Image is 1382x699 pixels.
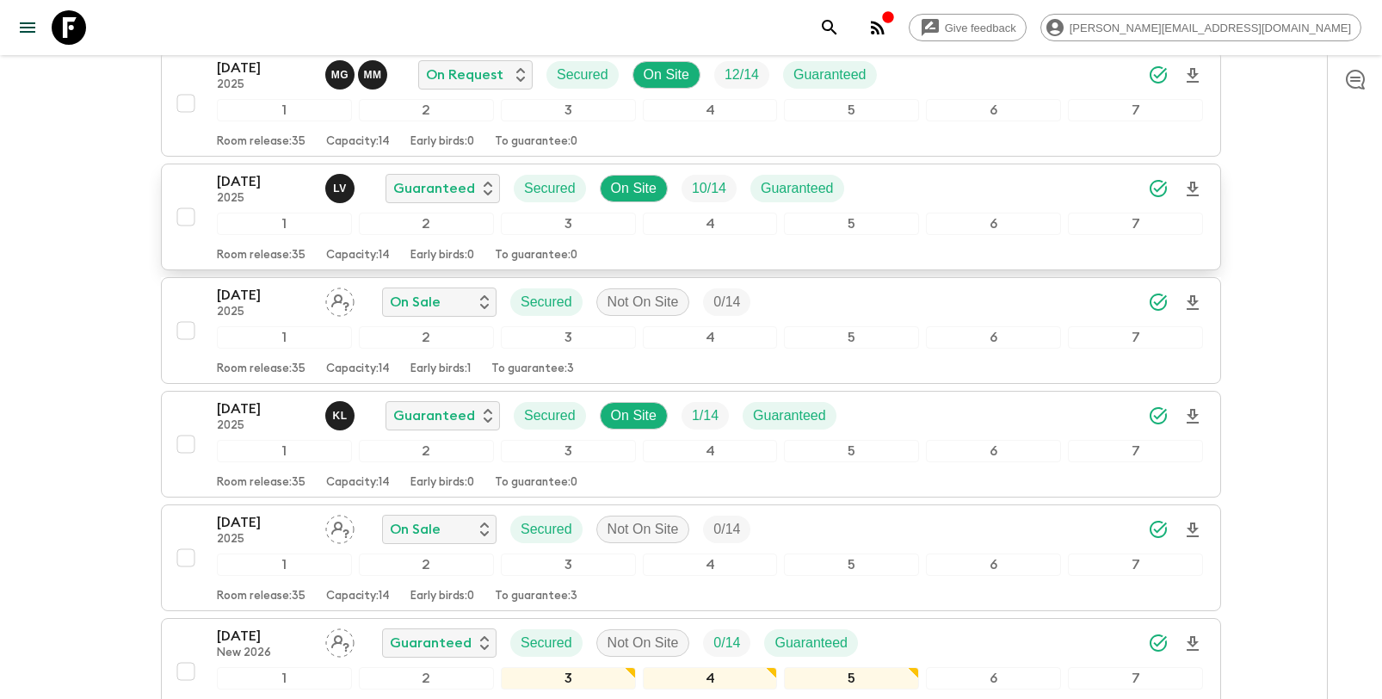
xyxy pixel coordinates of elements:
[359,667,494,690] div: 2
[524,405,576,426] p: Secured
[326,362,390,376] p: Capacity: 14
[359,554,494,576] div: 2
[390,519,441,540] p: On Sale
[217,512,312,533] p: [DATE]
[359,440,494,462] div: 2
[325,179,358,193] span: Lucas Valentim
[363,68,381,82] p: M M
[608,519,679,540] p: Not On Site
[501,440,636,462] div: 3
[217,419,312,433] p: 2025
[1182,406,1203,427] svg: Download Onboarding
[217,626,312,646] p: [DATE]
[217,646,312,660] p: New 2026
[714,61,769,89] div: Trip Fill
[600,175,668,202] div: On Site
[10,10,45,45] button: menu
[410,362,471,376] p: Early birds: 1
[390,292,441,312] p: On Sale
[217,554,352,576] div: 1
[217,171,312,192] p: [DATE]
[926,213,1061,235] div: 6
[426,65,503,85] p: On Request
[557,65,608,85] p: Secured
[410,249,474,263] p: Early birds: 0
[326,590,390,603] p: Capacity: 14
[692,178,726,199] p: 10 / 14
[643,326,778,349] div: 4
[812,10,847,45] button: search adventures
[784,99,919,121] div: 5
[926,99,1061,121] div: 6
[325,520,355,534] span: Assign pack leader
[703,629,750,657] div: Trip Fill
[410,590,474,603] p: Early birds: 0
[325,634,355,647] span: Assign pack leader
[1182,65,1203,86] svg: Download Onboarding
[926,667,1061,690] div: 6
[1068,667,1203,690] div: 7
[909,14,1027,41] a: Give feedback
[217,249,305,263] p: Room release: 35
[1068,213,1203,235] div: 7
[491,362,574,376] p: To guarantee: 3
[1148,633,1169,653] svg: Synced Successfully
[1060,22,1360,34] span: [PERSON_NAME][EMAIL_ADDRESS][DOMAIN_NAME]
[713,633,740,653] p: 0 / 14
[161,391,1221,498] button: [DATE]2025Karen LeivaGuaranteedSecuredOn SiteTrip FillGuaranteed1234567Room release:35Capacity:14...
[524,178,576,199] p: Secured
[713,519,740,540] p: 0 / 14
[521,519,572,540] p: Secured
[1182,520,1203,541] svg: Download Onboarding
[784,554,919,576] div: 5
[643,99,778,121] div: 4
[596,288,690,316] div: Not On Site
[926,554,1061,576] div: 6
[333,182,347,195] p: L V
[495,590,577,603] p: To guarantee: 3
[1068,326,1203,349] div: 7
[326,476,390,490] p: Capacity: 14
[359,213,494,235] div: 2
[753,405,826,426] p: Guaranteed
[495,135,577,149] p: To guarantee: 0
[161,164,1221,270] button: [DATE]2025Lucas ValentimGuaranteedSecuredOn SiteTrip FillGuaranteed1234567Room release:35Capacity...
[510,629,583,657] div: Secured
[325,401,358,430] button: KL
[1182,634,1203,654] svg: Download Onboarding
[692,405,719,426] p: 1 / 14
[784,667,919,690] div: 5
[774,633,848,653] p: Guaranteed
[393,178,475,199] p: Guaranteed
[1148,178,1169,199] svg: Synced Successfully
[703,288,750,316] div: Trip Fill
[1148,519,1169,540] svg: Synced Successfully
[703,516,750,543] div: Trip Fill
[359,99,494,121] div: 2
[217,440,352,462] div: 1
[1068,99,1203,121] div: 7
[217,362,305,376] p: Room release: 35
[217,326,352,349] div: 1
[713,292,740,312] p: 0 / 14
[1068,554,1203,576] div: 7
[217,285,312,306] p: [DATE]
[784,440,919,462] div: 5
[217,58,312,78] p: [DATE]
[1068,440,1203,462] div: 7
[501,213,636,235] div: 3
[725,65,759,85] p: 12 / 14
[608,633,679,653] p: Not On Site
[501,667,636,690] div: 3
[393,405,475,426] p: Guaranteed
[217,399,312,419] p: [DATE]
[325,174,358,203] button: LV
[325,293,355,306] span: Assign pack leader
[510,288,583,316] div: Secured
[644,65,689,85] p: On Site
[596,516,690,543] div: Not On Site
[1182,179,1203,200] svg: Download Onboarding
[325,60,391,90] button: MGMM
[643,667,778,690] div: 4
[390,633,472,653] p: Guaranteed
